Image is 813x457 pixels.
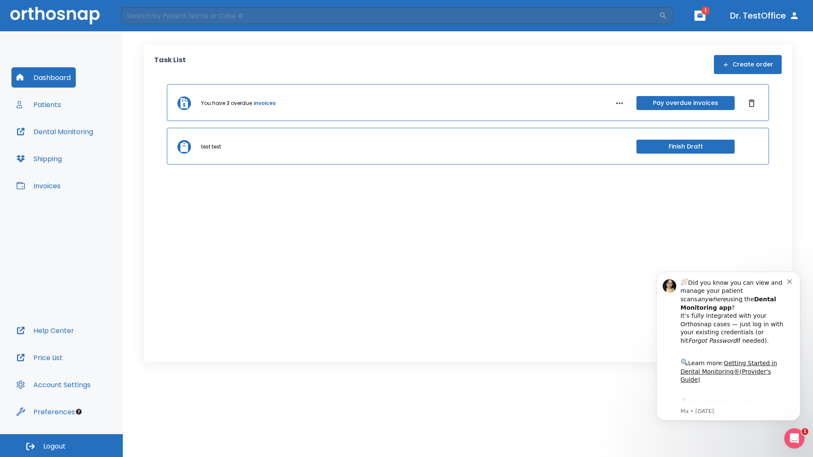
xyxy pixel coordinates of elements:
[701,6,710,15] span: 1
[11,94,66,115] button: Patients
[121,7,659,24] input: Search by Patient Name or Case #
[144,18,150,25] button: Dismiss notification
[43,442,66,451] span: Logout
[254,99,276,107] a: invoices
[636,96,735,110] button: Pay overdue invoices
[75,408,83,416] div: Tooltip anchor
[37,138,144,181] div: Download the app: | ​ Let us know if you need help getting started!
[11,67,76,88] button: Dashboard
[11,320,79,341] button: Help Center
[644,259,813,434] iframe: Intercom notifications message
[10,7,100,24] img: Orthosnap
[727,8,803,23] button: Dr. TestOffice
[11,374,96,395] button: Account Settings
[784,428,805,449] iframe: Intercom live chat
[714,55,782,74] button: Create order
[11,149,67,169] button: Shipping
[154,55,186,74] p: Task List
[636,140,735,154] button: Finish Draft
[201,143,221,151] p: test test
[802,428,808,435] span: 1
[201,99,252,107] p: You have 3 overdue
[11,347,68,368] button: Price List
[11,176,66,196] button: Invoices
[37,140,112,155] a: App Store
[11,402,80,422] button: Preferences
[745,96,758,110] button: Dismiss
[37,149,144,156] p: Message from Ma, sent 2w ago
[11,121,98,142] button: Dental Monitoring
